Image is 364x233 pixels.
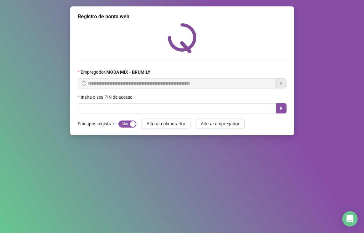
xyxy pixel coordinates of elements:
button: Alterar empregador [196,119,245,129]
img: QRPoint [168,23,197,53]
span: info-circle [82,81,86,86]
span: Empregador : [81,69,150,76]
span: Alterar colaborador [147,120,185,127]
div: Open Intercom Messenger [342,211,358,227]
div: Registro de ponto web [78,13,287,21]
span: Alterar empregador [201,120,239,127]
label: Insira o seu PIN de acesso [78,94,137,101]
label: Sair após registrar [78,119,118,129]
span: caret-right [279,106,284,111]
strong: MODA MIX - BRUMILY [106,70,150,75]
button: Alterar colaborador [142,119,190,129]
